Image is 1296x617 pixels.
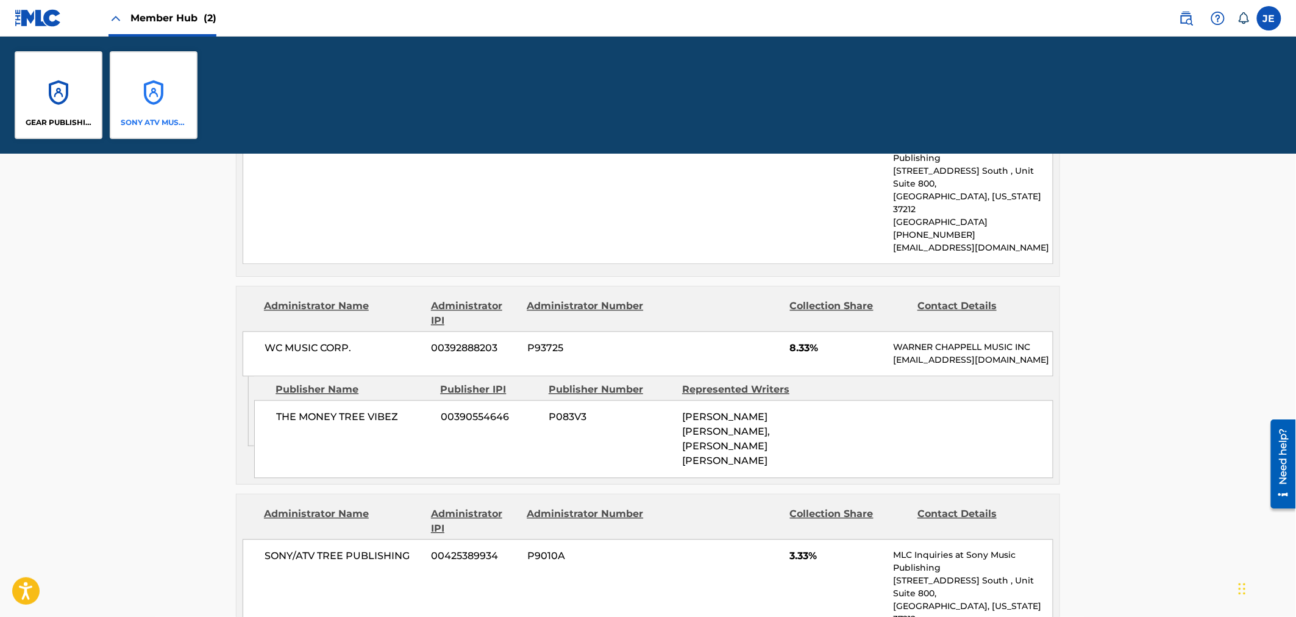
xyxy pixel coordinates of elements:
[894,190,1053,216] p: [GEOGRAPHIC_DATA], [US_STATE] 37212
[431,507,518,536] div: Administrator IPI
[682,382,806,397] div: Represented Writers
[790,299,908,328] div: Collection Share
[894,165,1053,190] p: [STREET_ADDRESS] South , Unit Suite 800,
[1206,6,1230,30] div: Help
[1239,571,1246,607] div: Drag
[1262,415,1296,513] iframe: Resource Center
[1237,12,1250,24] div: Notifications
[441,410,539,424] span: 00390554646
[265,341,422,355] span: WC MUSIC CORP.
[894,241,1053,254] p: [EMAIL_ADDRESS][DOMAIN_NAME]
[917,507,1036,536] div: Contact Details
[431,299,518,328] div: Administrator IPI
[527,299,645,328] div: Administrator Number
[276,410,432,424] span: THE MONEY TREE VIBEZ
[894,229,1053,241] p: [PHONE_NUMBER]
[276,382,431,397] div: Publisher Name
[15,9,62,27] img: MLC Logo
[26,117,92,128] p: GEAR PUBLISHING
[1179,11,1194,26] img: search
[264,507,422,536] div: Administrator Name
[790,341,885,355] span: 8.33%
[432,549,518,563] span: 00425389934
[527,549,646,563] span: P9010A
[1257,6,1281,30] div: User Menu
[790,549,885,563] span: 3.33%
[265,549,422,563] span: SONY/ATV TREE PUBLISHING
[440,382,539,397] div: Publisher IPI
[204,12,216,24] span: (2)
[682,411,770,466] span: [PERSON_NAME] [PERSON_NAME], [PERSON_NAME] [PERSON_NAME]
[264,299,422,328] div: Administrator Name
[1211,11,1225,26] img: help
[549,382,673,397] div: Publisher Number
[15,51,102,139] a: AccountsGEAR PUBLISHING
[109,11,123,26] img: Close
[790,507,908,536] div: Collection Share
[894,574,1053,600] p: [STREET_ADDRESS] South , Unit Suite 800,
[527,507,645,536] div: Administrator Number
[1235,558,1296,617] iframe: Chat Widget
[894,354,1053,366] p: [EMAIL_ADDRESS][DOMAIN_NAME]
[894,549,1053,574] p: MLC Inquiries at Sony Music Publishing
[527,341,646,355] span: P93725
[432,341,518,355] span: 00392888203
[894,216,1053,229] p: [GEOGRAPHIC_DATA]
[110,51,198,139] a: AccountsSONY ATV MUSIC PUB LLC
[1174,6,1198,30] a: Public Search
[894,341,1053,354] p: WARNER CHAPPELL MUSIC INC
[549,410,673,424] span: P083V3
[917,299,1036,328] div: Contact Details
[130,11,216,25] span: Member Hub
[121,117,187,128] p: SONY ATV MUSIC PUB LLC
